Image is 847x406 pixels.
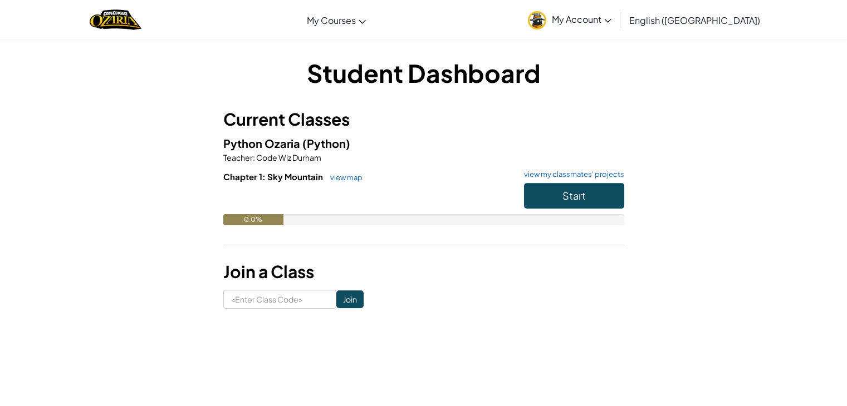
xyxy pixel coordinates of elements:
[518,171,624,178] a: view my classmates' projects
[223,56,624,90] h1: Student Dashboard
[528,11,546,29] img: avatar
[562,189,586,202] span: Start
[629,14,760,26] span: English ([GEOGRAPHIC_DATA])
[522,2,617,37] a: My Account
[223,290,336,309] input: <Enter Class Code>
[223,259,624,284] h3: Join a Class
[336,290,364,308] input: Join
[307,14,356,26] span: My Courses
[552,13,611,25] span: My Account
[223,152,253,162] span: Teacher
[90,8,141,31] a: Ozaria by CodeCombat logo
[624,5,766,35] a: English ([GEOGRAPHIC_DATA])
[223,107,624,132] h3: Current Classes
[223,171,325,182] span: Chapter 1: Sky Mountain
[90,8,141,31] img: Home
[223,214,283,225] div: 0.0%
[253,152,255,162] span: :
[325,173,363,182] a: view map
[301,5,371,35] a: My Courses
[223,136,302,150] span: Python Ozaria
[255,152,321,162] span: Code Wiz Durham
[524,183,624,209] button: Start
[302,136,350,150] span: (Python)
